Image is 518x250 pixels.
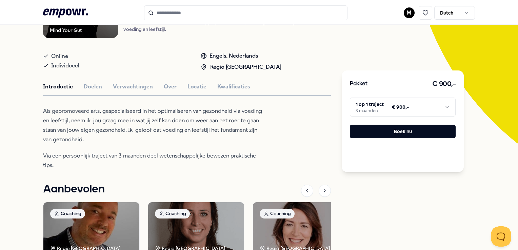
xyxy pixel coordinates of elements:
h1: Aanbevolen [43,181,105,198]
div: Mind Your Gut [50,26,82,34]
div: Engels, Nederlands [201,51,281,60]
button: Over [164,82,177,91]
input: Search for products, categories or subcategories [144,5,347,20]
button: Locatie [187,82,206,91]
p: Via een persoonlijk traject van 3 maanden deel wetenschappelijke bewezen praktische tips. [43,151,263,170]
h3: Pakket [350,80,367,88]
span: Online [51,51,68,61]
p: Als gepromoveerd arts, gespecialiseerd in het optimaliseren van gezondheid via voeding en leefsti... [43,106,263,144]
span: Individueel [51,61,79,70]
div: Regio [GEOGRAPHIC_DATA] [201,63,281,71]
h3: € 900,- [432,79,456,89]
div: Coaching [50,209,85,218]
button: M [404,7,415,18]
div: Coaching [260,209,295,218]
iframe: Help Scout Beacon - Open [491,226,511,247]
button: Verwachtingen [113,82,153,91]
button: Introductie [43,82,73,91]
button: Boek nu [350,125,456,138]
button: Kwalificaties [217,82,250,91]
button: Doelen [84,82,102,91]
p: Gepromoveerd arts deelt wetenschappelijk bewezen tips voor gezondheid optimalisatie via voeding e... [123,19,331,33]
div: Coaching [155,209,190,218]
